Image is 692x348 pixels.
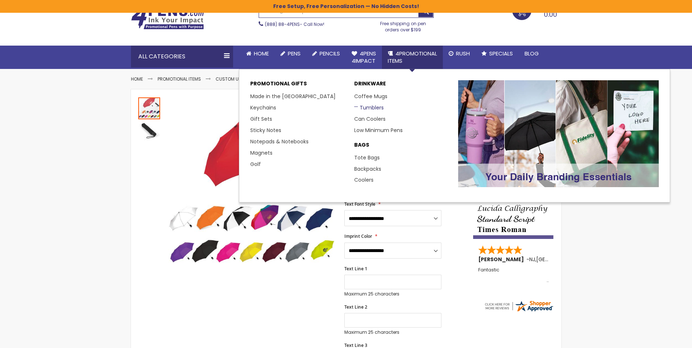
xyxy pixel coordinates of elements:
[306,46,346,62] a: Pencils
[354,127,403,134] a: Low Minimum Pens
[320,50,340,57] span: Pencils
[250,93,336,100] a: Made in the [GEOGRAPHIC_DATA]
[250,115,272,123] a: Gift Sets
[265,21,300,27] a: (888) 88-4PENS
[478,256,526,263] span: [PERSON_NAME]
[525,50,539,57] span: Blog
[168,107,335,274] img: Custom Shed Rain™ 42" Mini Manual Compact Promo Umbrella
[250,80,347,91] p: Promotional Gifts
[354,165,381,173] a: Backpacks
[344,304,367,310] span: Text Line 2
[288,50,301,57] span: Pens
[216,76,260,82] a: Custom Umbrellas
[138,119,160,142] div: Custom Shed Rain™ 42" Mini Manual Compact Promo Umbrella
[526,256,590,263] span: - ,
[138,120,160,142] img: Custom Shed Rain™ 42" Mini Manual Compact Promo Umbrella
[275,46,306,62] a: Pens
[456,50,470,57] span: Rush
[250,149,272,156] a: Magnets
[250,127,281,134] a: Sticky Notes
[346,46,382,69] a: 4Pens4impact
[536,256,590,263] span: [GEOGRAPHIC_DATA]
[344,201,375,207] span: Text Font Style
[484,299,554,313] img: 4pens.com widget logo
[352,50,376,65] span: 4Pens 4impact
[131,6,204,30] img: 4Pens Custom Pens and Promotional Products
[344,291,441,297] p: Maximum 25 characters
[489,50,513,57] span: Specials
[544,10,557,19] span: 0.00
[519,46,545,62] a: Blog
[354,154,380,161] a: Tote Bags
[131,46,233,67] div: All Categories
[354,80,451,91] a: DRINKWARE
[372,18,434,32] div: Free shipping on pen orders over $199
[354,142,451,152] a: BAGS
[344,266,367,272] span: Text Line 1
[254,50,269,57] span: Home
[473,169,553,239] img: font-personalization-examples
[484,308,554,314] a: 4pens.com certificate URL
[354,176,374,183] a: Coolers
[344,329,441,335] p: Maximum 25 characters
[250,161,261,168] a: Golf
[354,104,384,111] a: Tumblers
[158,76,201,82] a: Promotional Items
[354,115,386,123] a: Can Coolers
[476,46,519,62] a: Specials
[344,233,372,239] span: Imprint Color
[138,97,161,119] div: Custom Shed Rain™ 42" Mini Manual Compact Promo Umbrella
[250,138,309,145] a: Notepads & Notebooks
[443,46,476,62] a: Rush
[354,93,387,100] a: Coffee Mugs
[131,76,143,82] a: Home
[478,267,549,283] div: Fantastic
[388,50,437,65] span: 4PROMOTIONAL ITEMS
[458,80,659,187] img: Promotional-Pens
[265,21,324,27] span: - Call Now!
[250,104,276,111] a: Keychains
[240,46,275,62] a: Home
[529,256,535,263] span: NJ
[382,46,443,69] a: 4PROMOTIONALITEMS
